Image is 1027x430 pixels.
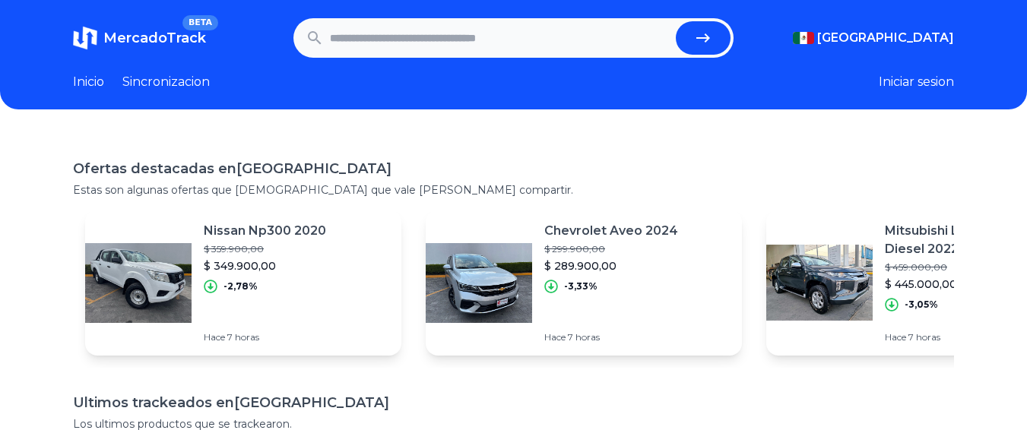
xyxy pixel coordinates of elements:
[204,331,326,343] p: Hace 7 horas
[793,29,954,47] button: [GEOGRAPHIC_DATA]
[223,280,258,292] p: -2,78%
[103,30,206,46] span: MercadoTrack
[73,158,954,179] h1: Ofertas destacadas en [GEOGRAPHIC_DATA]
[204,222,326,240] p: Nissan Np300 2020
[817,29,954,47] span: [GEOGRAPHIC_DATA]
[544,222,678,240] p: Chevrolet Aveo 2024
[426,210,742,356] a: Featured imageChevrolet Aveo 2024$ 299.900,00$ 289.900,00-3,33%Hace 7 horas
[73,182,954,198] p: Estas son algunas ofertas que [DEMOGRAPHIC_DATA] que vale [PERSON_NAME] compartir.
[905,299,938,311] p: -3,05%
[73,73,104,91] a: Inicio
[85,229,192,336] img: Featured image
[544,258,678,273] p: $ 289.900,00
[182,15,218,30] span: BETA
[204,258,326,273] p: $ 349.900,00
[544,331,678,343] p: Hace 7 horas
[73,392,954,413] h1: Ultimos trackeados en [GEOGRAPHIC_DATA]
[879,73,954,91] button: Iniciar sesion
[122,73,210,91] a: Sincronizacion
[204,243,326,255] p: $ 359.900,00
[793,32,814,44] img: Mexico
[544,243,678,255] p: $ 299.900,00
[73,26,97,50] img: MercadoTrack
[85,210,401,356] a: Featured imageNissan Np300 2020$ 359.900,00$ 349.900,00-2,78%Hace 7 horas
[426,229,532,336] img: Featured image
[564,280,597,292] p: -3,33%
[766,229,873,336] img: Featured image
[73,26,206,50] a: MercadoTrackBETA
